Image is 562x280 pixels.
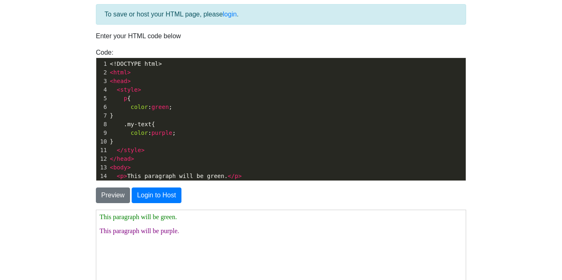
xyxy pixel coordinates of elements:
span: This paragraph will be green. [110,173,242,179]
span: .my-text [124,121,151,127]
button: Preview [96,187,130,203]
span: < [110,78,113,84]
span: p [235,173,238,179]
div: 5 [96,94,108,103]
span: < [117,86,120,93]
div: 9 [96,129,108,137]
span: { [110,95,131,102]
span: } [110,138,114,145]
span: head [113,78,127,84]
span: color [131,130,148,136]
span: purple [151,130,172,136]
span: style [120,86,137,93]
div: 10 [96,137,108,146]
div: 14 [96,172,108,180]
a: login [223,11,237,18]
span: : ; [110,104,172,110]
span: { [110,121,155,127]
div: 12 [96,155,108,163]
div: Code: [90,48,472,181]
span: > [124,173,127,179]
span: > [141,147,144,153]
div: 11 [96,146,108,155]
span: </ [110,155,117,162]
div: 6 [96,103,108,111]
span: < [110,164,113,171]
p: This paragraph will be green. [3,3,366,11]
span: </ [228,173,235,179]
span: < [110,69,113,76]
span: <!DOCTYPE html> [110,60,162,67]
span: : ; [110,130,176,136]
span: style [124,147,141,153]
span: > [131,155,134,162]
span: color [131,104,148,110]
div: 2 [96,68,108,77]
span: < [117,173,120,179]
span: > [127,78,130,84]
span: </ [117,147,124,153]
div: 1 [96,60,108,68]
div: 7 [96,111,108,120]
div: 13 [96,163,108,172]
span: p [120,173,123,179]
span: > [127,69,130,76]
span: head [117,155,131,162]
div: 8 [96,120,108,129]
span: body [113,164,127,171]
div: To save or host your HTML page, please . [96,4,466,25]
button: Login to Host [132,187,181,203]
span: } [110,112,114,119]
span: p [124,95,127,102]
span: html [113,69,127,76]
p: This paragraph will be purple. [3,17,366,25]
span: > [137,86,141,93]
p: Enter your HTML code below [96,31,466,41]
div: 4 [96,86,108,94]
div: 3 [96,77,108,86]
span: > [238,173,242,179]
span: green [151,104,169,110]
span: > [127,164,130,171]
